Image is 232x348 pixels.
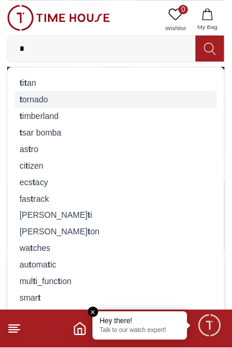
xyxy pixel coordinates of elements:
div: imberland [15,108,217,124]
strong: t [24,78,27,88]
span: My Bag [193,22,223,31]
strong: t [88,227,91,237]
div: smar [15,290,217,307]
div: ecs acy [15,174,217,191]
div: [PERSON_NAME] on [15,224,217,240]
span: 0 [179,5,188,14]
strong: t [20,78,22,88]
strong: t [33,277,36,286]
div: i an [15,75,217,91]
div: mul i_func ion [15,273,217,290]
strong: t [47,260,50,270]
div: [PERSON_NAME] i [15,207,217,224]
div: sar bomba [15,124,217,141]
div: Chat Widget [197,313,223,339]
div: Hey there! [100,317,181,326]
div: ci izen [15,157,217,174]
a: 0Wishlist [161,5,191,35]
div: digi al [15,307,217,323]
strong: t [31,194,34,204]
strong: t [20,111,22,121]
strong: t [33,178,36,187]
em: Close tooltip [88,307,99,318]
div: ornado [15,91,217,108]
strong: t [58,277,61,286]
strong: t [88,211,91,220]
strong: t [30,244,33,253]
span: Wishlist [161,24,191,33]
div: wa ches [15,240,217,257]
div: au oma ic [15,257,217,273]
p: Talk to our watch expert! [100,327,181,336]
strong: t [25,161,28,170]
div: as ro [15,141,217,157]
strong: t [28,144,31,154]
strong: t [20,128,22,137]
button: My Bag [191,5,225,35]
strong: t [20,95,22,104]
img: ... [7,5,110,31]
div: fas rack [15,191,217,207]
strong: t [38,294,41,303]
a: Home [73,322,87,336]
strong: t [29,260,32,270]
